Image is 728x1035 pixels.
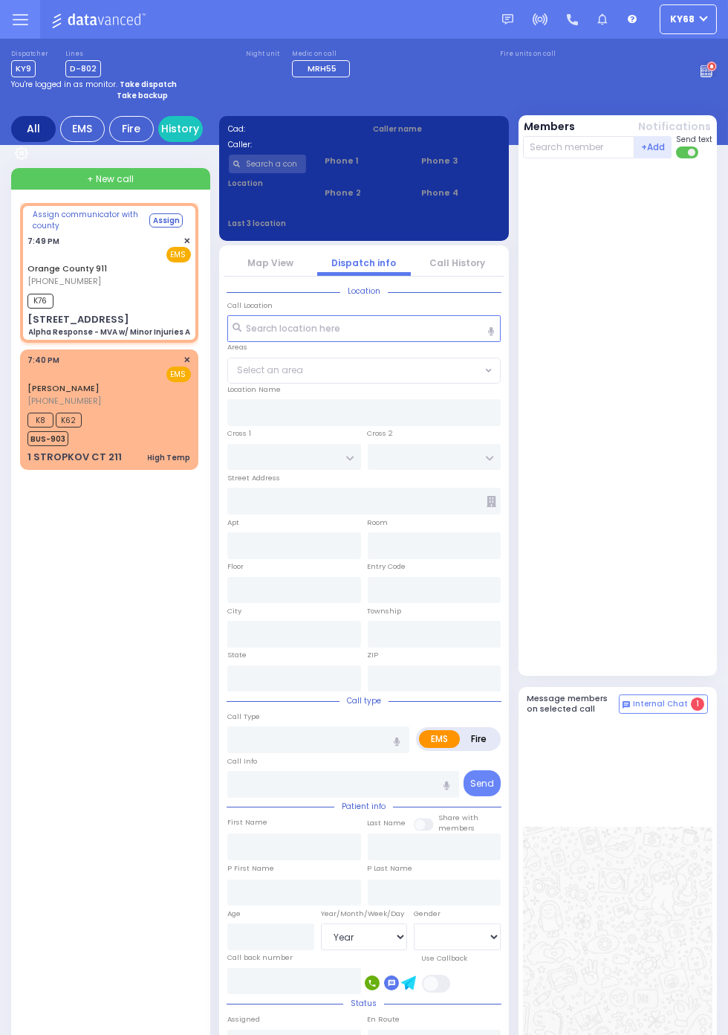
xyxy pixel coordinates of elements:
a: Map View [247,257,293,269]
a: History [158,116,203,142]
span: Status [343,998,384,1009]
label: Assigned [227,1014,260,1025]
label: Cad: [229,123,355,135]
span: Phone 4 [421,187,499,199]
label: Dispatcher [11,50,48,59]
span: ✕ [184,354,191,367]
label: Lines [65,50,101,59]
span: Phone 1 [325,155,403,167]
span: 7:49 PM [27,236,59,247]
span: BUS-903 [27,431,68,446]
label: Location [229,178,307,189]
label: Turn off text [676,145,700,160]
span: K8 [27,413,53,428]
span: 1 [691,697,704,711]
a: Call History [430,257,486,269]
span: Patient info [334,801,393,812]
img: message.svg [502,14,513,25]
input: Search location here [227,315,501,342]
span: EMS [166,367,191,382]
button: ky68 [660,4,717,34]
label: Fire units on call [500,50,556,59]
img: Logo [51,10,150,29]
label: Floor [227,561,244,572]
span: Other building occupants [487,496,497,507]
label: Township [368,606,402,616]
label: First Name [227,817,267,828]
span: ky68 [670,13,695,26]
button: Members [524,119,576,135]
span: [PHONE_NUMBER] [27,275,101,287]
label: Cross 1 [227,428,251,439]
div: Alpha Response - MVA w/ Minor Injuries A [29,326,191,338]
label: Street Address [227,473,280,483]
div: High Temp [148,452,191,463]
label: EMS [419,730,460,748]
span: EMS [166,247,191,262]
span: D-802 [65,60,101,77]
label: P First Name [227,863,274,874]
div: All [11,116,56,142]
label: Call Type [227,712,260,722]
span: + New call [87,172,134,186]
label: Use Callback [422,953,468,964]
label: Call Location [227,300,273,311]
label: Night unit [246,50,279,59]
label: City [227,606,241,616]
label: Entry Code [368,561,406,572]
button: Internal Chat 1 [619,694,708,714]
label: Age [227,909,241,919]
label: Apt [227,517,239,528]
h5: Message members on selected call [527,694,620,713]
a: Orange County 911 [27,262,107,274]
button: +Add [634,136,672,158]
label: Caller name [374,123,500,135]
div: 1 STROPKOV CT 211 [27,450,122,465]
strong: Take backup [117,90,168,101]
div: Fire [109,116,154,142]
label: En Route [368,1014,400,1025]
label: State [227,650,247,660]
label: Medic on call [292,50,354,59]
label: Call back number [227,952,293,963]
small: Share with [439,813,479,822]
label: Fire [459,730,498,748]
span: Internal Chat [633,699,688,709]
span: K76 [27,294,53,309]
span: Select an area [237,364,303,377]
button: Notifications [638,119,711,135]
label: Caller: [229,139,355,150]
span: ✕ [184,235,191,248]
label: Location Name [227,384,281,395]
a: Dispatch info [332,257,397,269]
label: Call Info [227,756,257,767]
input: Search member [523,136,635,158]
span: MRH55 [308,62,337,74]
span: KY9 [11,60,36,77]
input: Search a contact [229,155,307,173]
label: ZIP [368,650,379,660]
span: You're logged in as monitor. [11,79,117,90]
label: Cross 2 [368,428,394,439]
strong: Take dispatch [120,79,177,90]
img: comment-alt.png [623,701,630,709]
label: Last Name [368,818,406,828]
span: members [439,823,475,833]
span: Assign communicator with county [33,209,148,231]
button: Send [464,770,501,796]
label: Last 3 location [229,218,365,229]
span: Send text [676,134,712,145]
div: [STREET_ADDRESS] [27,312,129,327]
label: Room [368,517,389,528]
span: 7:40 PM [27,355,59,366]
label: P Last Name [368,863,413,874]
div: Year/Month/Week/Day [321,909,408,919]
span: Location [340,286,388,297]
span: Phone 3 [421,155,499,167]
button: Assign [149,213,183,228]
label: Areas [227,342,247,352]
div: EMS [60,116,105,142]
span: [PHONE_NUMBER] [27,395,101,407]
span: Call type [339,695,389,706]
span: Phone 2 [325,187,403,199]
